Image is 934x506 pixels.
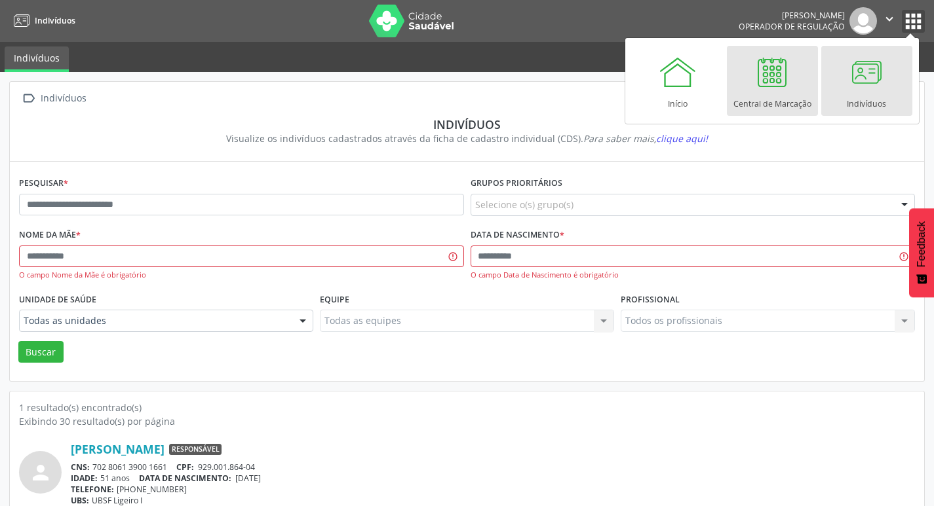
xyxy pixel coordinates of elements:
[621,289,680,310] label: Profissional
[727,46,818,116] a: Central de Marcação
[882,12,897,26] i: 
[18,341,64,363] button: Buscar
[71,484,114,495] span: TELEFONE:
[19,225,81,245] label: Nome da mãe
[475,198,574,211] span: Selecione o(s) grupo(s)
[71,473,98,484] span: IDADE:
[877,7,902,35] button: 
[71,473,915,484] div: 51 anos
[19,173,68,194] label: Pesquisar
[71,484,915,495] div: [PHONE_NUMBER]
[24,314,286,327] span: Todas as unidades
[916,221,927,267] span: Feedback
[902,10,925,33] button: apps
[28,117,906,132] div: Indivíduos
[176,461,194,473] span: CPF:
[9,10,75,31] a: Indivíduos
[71,495,89,506] span: UBS:
[19,401,915,414] div: 1 resultado(s) encontrado(s)
[821,46,912,116] a: Indivíduos
[28,132,906,145] div: Visualize os indivíduos cadastrados através da ficha de cadastro individual (CDS).
[35,15,75,26] span: Indivíduos
[169,444,222,456] span: Responsável
[909,208,934,297] button: Feedback - Mostrar pesquisa
[471,270,916,281] div: O campo Data de Nascimento é obrigatório
[139,473,231,484] span: DATA DE NASCIMENTO:
[19,270,464,281] div: O campo Nome da Mãe é obrigatório
[849,7,877,35] img: img
[320,289,349,310] label: Equipe
[19,89,38,108] i: 
[19,289,96,310] label: Unidade de saúde
[739,10,845,21] div: [PERSON_NAME]
[71,461,915,473] div: 702 8061 3900 1661
[71,461,90,473] span: CNS:
[471,225,564,245] label: Data de nascimento
[235,473,261,484] span: [DATE]
[471,173,562,194] label: Grupos prioritários
[19,414,915,428] div: Exibindo 30 resultado(s) por página
[198,461,255,473] span: 929.001.864-04
[632,46,724,116] a: Início
[38,89,88,108] div: Indivíduos
[29,461,52,484] i: person
[71,495,915,506] div: UBSF Ligeiro I
[5,46,69,72] a: Indivíduos
[71,442,165,456] a: [PERSON_NAME]
[583,132,708,145] i: Para saber mais,
[739,21,845,32] span: Operador de regulação
[656,132,708,145] span: clique aqui!
[19,89,88,108] a:  Indivíduos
